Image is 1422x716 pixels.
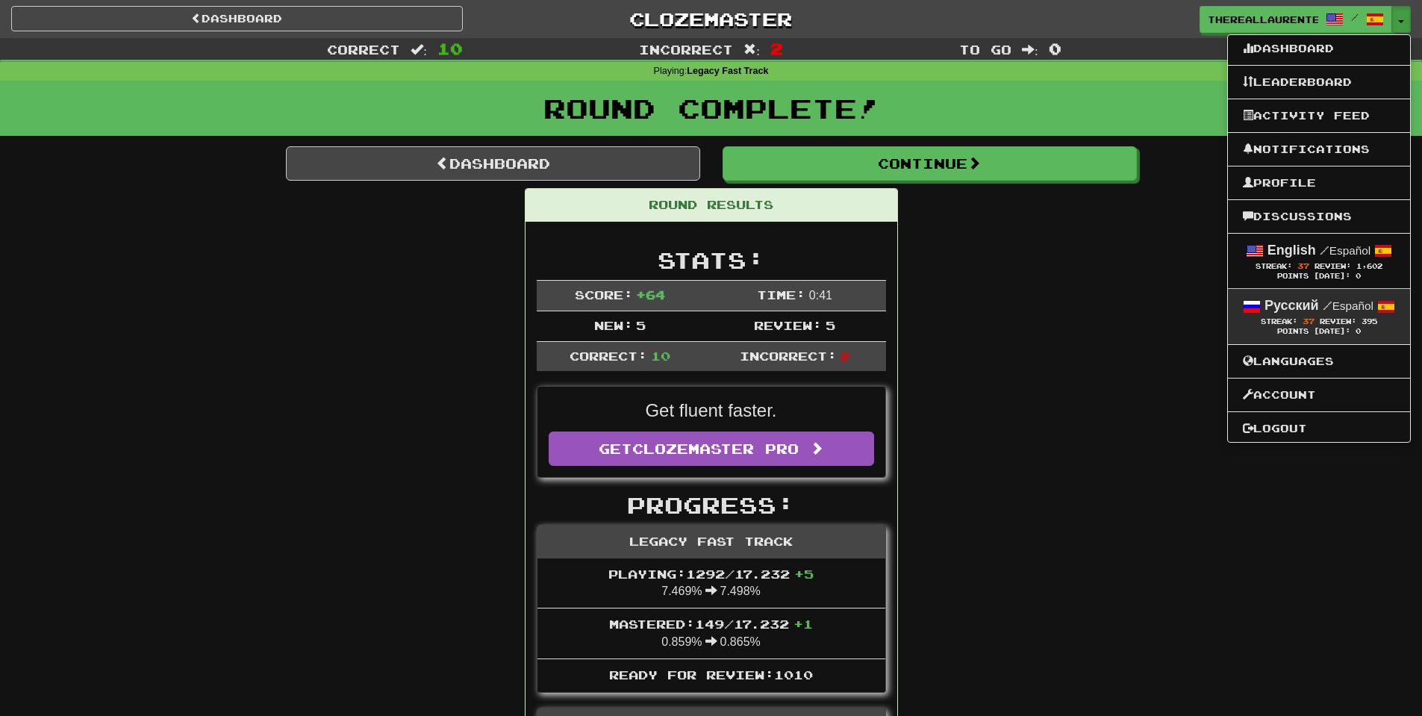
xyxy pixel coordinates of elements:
span: / [1351,12,1359,22]
span: Incorrect [639,42,733,57]
span: 10 [651,349,670,363]
span: Playing: 1292 / 17.232 [608,567,814,581]
span: 2 [770,40,783,57]
span: Correct [327,42,400,57]
span: Streak: [1261,317,1297,326]
span: 0 [1049,40,1061,57]
span: New: [594,318,633,332]
a: GetClozemaster Pro [549,432,874,466]
strong: Legacy Fast Track [687,66,768,76]
span: 5 [826,318,835,332]
span: : [743,43,760,56]
a: Logout [1228,419,1410,438]
a: Clozemaster [485,6,937,32]
a: English /Español Streak: 37 Review: 1,602 Points [DATE]: 0 [1228,234,1410,288]
a: Languages [1228,352,1410,371]
span: Review: [754,318,822,332]
span: 5 [636,318,646,332]
li: 0.859% 0.865% [537,608,885,659]
a: Dashboard [286,146,700,181]
button: Continue [723,146,1137,181]
span: Review: [1320,317,1356,326]
span: Ready for Review: 1010 [609,667,813,682]
p: Get fluent faster. [549,398,874,423]
span: 37 [1297,261,1309,270]
span: : [1022,43,1038,56]
small: Español [1323,299,1373,312]
a: Discussions [1228,207,1410,226]
h1: Round Complete! [5,93,1417,123]
span: + 1 [793,617,813,631]
span: To go [959,42,1011,57]
strong: Русский [1264,298,1319,313]
span: 37 [1303,317,1315,326]
a: Profile [1228,173,1410,193]
div: Legacy Fast Track [537,526,885,558]
span: Review: [1315,262,1351,270]
span: 395 [1362,317,1377,326]
span: + 5 [794,567,814,581]
a: Notifications [1228,140,1410,159]
span: + 64 [636,287,665,302]
h2: Progress: [537,493,886,517]
span: 2 [840,349,849,363]
a: Dashboard [11,6,463,31]
span: Clozemaster Pro [632,441,799,457]
a: Account [1228,385,1410,405]
strong: English [1267,243,1316,258]
a: thereallaurente / [1200,6,1392,33]
span: Incorrect: [740,349,837,363]
span: 10 [437,40,463,57]
span: Correct: [570,349,647,363]
span: 1,602 [1356,262,1382,270]
div: Round Results [526,189,897,222]
span: Mastered: 149 / 17.232 [609,617,813,631]
li: 7.469% 7.498% [537,558,885,609]
a: Activity Feed [1228,106,1410,125]
span: Score: [575,287,633,302]
div: Points [DATE]: 0 [1243,272,1395,281]
a: Русский /Español Streak: 37 Review: 395 Points [DATE]: 0 [1228,289,1410,343]
a: Leaderboard [1228,72,1410,92]
div: Points [DATE]: 0 [1243,327,1395,337]
span: / [1320,243,1329,257]
small: Español [1320,244,1370,257]
span: Streak: [1256,262,1292,270]
span: 0 : 41 [809,289,832,302]
span: : [411,43,427,56]
a: Dashboard [1228,39,1410,58]
span: thereallaurente [1208,13,1318,26]
span: Time: [757,287,805,302]
h2: Stats: [537,248,886,273]
span: / [1323,299,1332,312]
